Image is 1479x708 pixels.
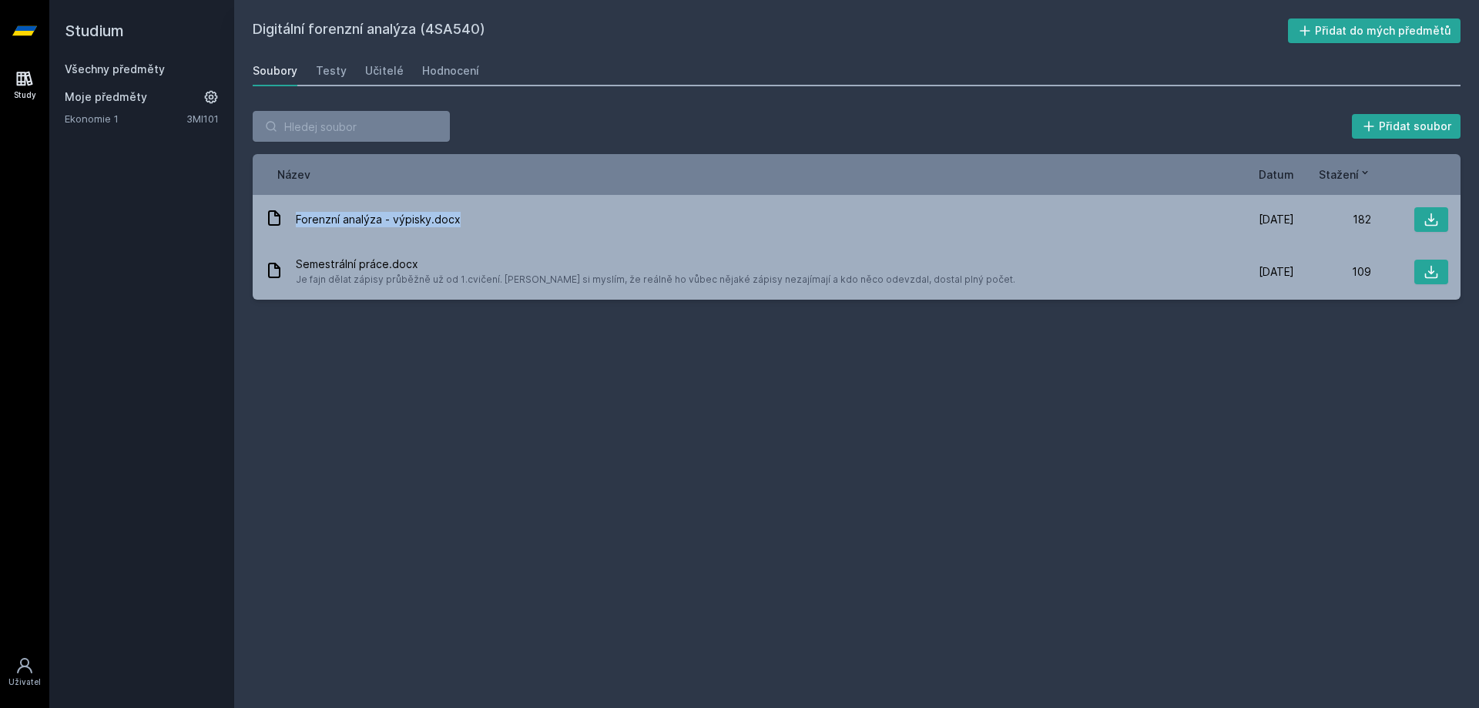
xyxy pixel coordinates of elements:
[316,63,347,79] div: Testy
[422,55,479,86] a: Hodnocení
[1259,264,1294,280] span: [DATE]
[8,676,41,688] div: Uživatel
[3,62,46,109] a: Study
[65,62,165,75] a: Všechny předměty
[316,55,347,86] a: Testy
[1294,212,1371,227] div: 182
[253,18,1288,43] h2: Digitální forenzní analýza (4SA540)
[296,257,1015,272] span: Semestrální práce.docx
[277,166,310,183] button: Název
[1294,264,1371,280] div: 109
[1319,166,1371,183] button: Stažení
[253,111,450,142] input: Hledej soubor
[1352,114,1461,139] button: Přidat soubor
[1288,18,1461,43] button: Přidat do mých předmětů
[14,89,36,101] div: Study
[65,89,147,105] span: Moje předměty
[253,55,297,86] a: Soubory
[365,55,404,86] a: Učitelé
[365,63,404,79] div: Učitelé
[3,649,46,696] a: Uživatel
[186,112,219,125] a: 3MI101
[1319,166,1359,183] span: Stažení
[1259,166,1294,183] button: Datum
[296,272,1015,287] span: Je fajn dělat zápisy průběžně už od 1.cvičení. [PERSON_NAME] si myslím, že reálně ho vůbec nějaké...
[1259,212,1294,227] span: [DATE]
[296,212,461,227] span: Forenzní analýza - výpisky.docx
[422,63,479,79] div: Hodnocení
[253,63,297,79] div: Soubory
[65,111,186,126] a: Ekonomie 1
